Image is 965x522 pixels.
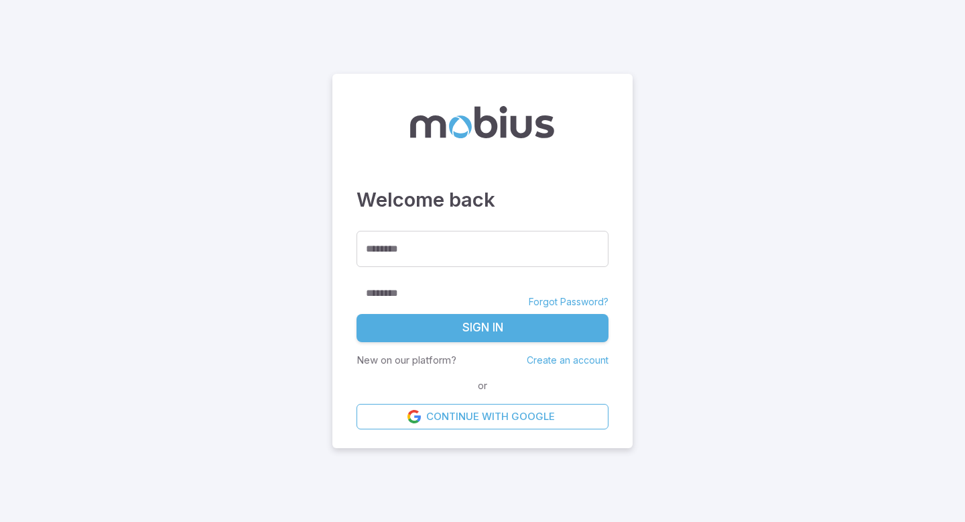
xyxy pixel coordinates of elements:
p: New on our platform? [357,353,456,368]
h3: Welcome back [357,185,608,215]
a: Create an account [527,354,608,366]
button: Sign In [357,314,608,342]
a: Continue with Google [357,404,608,429]
a: Forgot Password? [529,295,608,309]
span: or [474,378,491,393]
